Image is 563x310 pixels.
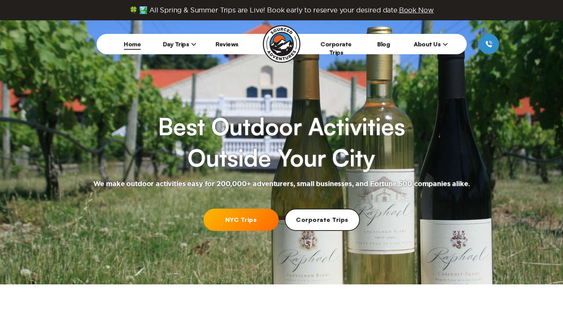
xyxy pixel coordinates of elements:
[414,40,448,48] span: About Us
[163,40,197,48] span: Day Trips
[93,180,470,189] h2: We make outdoor activities easy for 200,000+ adventurers, small businesses, and Fortune 500 compa...
[399,6,434,14] span: Book Now
[320,40,352,56] a: Corporate Trips
[158,111,405,174] h1: Best Outdoor Activities Outside Your City
[124,40,141,48] a: Home
[377,40,390,48] a: Blog
[129,6,434,14] span: 🍀 🏞️ All Spring & Summer Trips are Live! Book early to reserve your desired date.
[285,209,360,231] a: Corporate Trips
[263,25,300,63] img: Sourced Adventures company logo
[203,209,279,231] a: NYC Trips
[215,40,238,48] a: Reviews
